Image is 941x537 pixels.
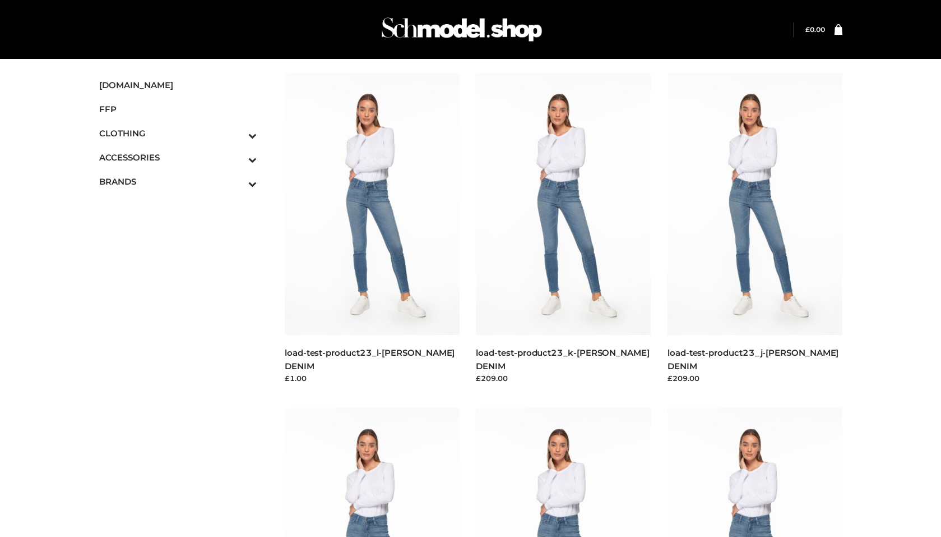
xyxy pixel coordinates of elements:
[99,79,257,91] span: [DOMAIN_NAME]
[667,73,842,335] img: load-test-product23_j-PARKER SMITH DENIM
[285,347,455,371] a: load-test-product23_l-[PERSON_NAME] DENIM
[99,145,257,169] a: ACCESSORIESToggle Submenu
[476,373,651,384] div: £209.00
[285,73,460,335] img: load-test-product23_l-PARKER SMITH DENIM
[378,7,546,52] img: Schmodel Admin 964
[99,151,257,164] span: ACCESSORIES
[285,373,460,384] div: £1.00
[99,97,257,121] a: FFP
[99,127,257,140] span: CLOTHING
[217,169,257,194] button: Toggle Submenu
[99,73,257,97] a: [DOMAIN_NAME]
[667,373,842,384] div: £209.00
[217,121,257,145] button: Toggle Submenu
[805,25,810,34] span: £
[476,347,649,371] a: load-test-product23_k-[PERSON_NAME] DENIM
[476,73,651,335] img: load-test-product23_k-PARKER SMITH DENIM
[99,103,257,116] span: FFP
[667,347,838,371] a: load-test-product23_j-[PERSON_NAME] DENIM
[805,25,825,34] a: £0.00
[99,121,257,145] a: CLOTHINGToggle Submenu
[99,175,257,188] span: BRANDS
[99,169,257,194] a: BRANDSToggle Submenu
[217,145,257,169] button: Toggle Submenu
[805,25,825,34] bdi: 0.00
